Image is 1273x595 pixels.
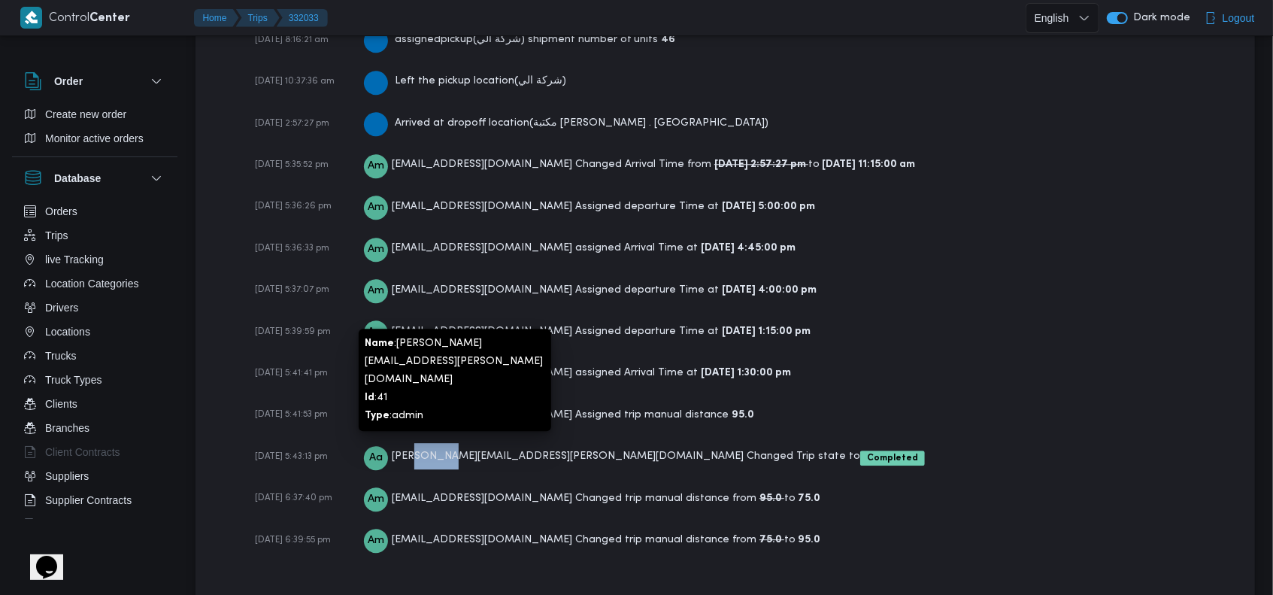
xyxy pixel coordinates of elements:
b: [DATE] 4:00:00 pm [722,285,817,295]
span: Branches [45,419,89,437]
span: [EMAIL_ADDRESS][DOMAIN_NAME] [392,243,572,253]
span: Am [368,529,384,553]
button: Orders [18,199,171,223]
h3: Order [54,72,83,90]
span: [DATE] 5:35:52 pm [255,160,329,169]
span: [EMAIL_ADDRESS][DOMAIN_NAME] [392,535,572,545]
span: Client Contracts [45,443,120,461]
button: Clients [18,392,171,416]
div: Assigned departure Time at [364,193,815,220]
span: [DATE] 5:36:33 pm [255,244,329,253]
span: Am [368,238,384,262]
span: [DATE] 5:37:07 pm [255,285,329,294]
button: Drivers [18,296,171,320]
b: Completed [867,454,918,463]
b: 46 [661,35,675,44]
span: [DATE] 6:37:40 pm [255,493,332,502]
span: [DATE] 5:41:41 pm [255,369,328,378]
button: Order [24,72,165,90]
div: Ahmed.adel@illa.com.eg [364,446,388,470]
b: [DATE] 4:45:00 pm [701,243,796,253]
span: Truck Types [45,371,102,389]
span: Completed [860,451,925,466]
span: [EMAIL_ADDRESS][DOMAIN_NAME] [392,202,572,211]
div: assigned Arrival Time at [364,360,791,386]
b: [DATE] 2:57:27 pm [714,159,808,169]
button: Home [194,9,239,27]
div: Database [12,199,177,525]
b: [DATE] 1:30:00 pm [701,368,791,378]
span: Create new order [45,105,126,123]
span: [EMAIL_ADDRESS][DOMAIN_NAME] [392,493,572,503]
span: Trips [45,226,68,244]
span: [DATE] 2:57:27 pm [255,119,329,128]
span: Locations [45,323,90,341]
span: Suppliers [45,467,89,485]
span: [EMAIL_ADDRESS][DOMAIN_NAME] [392,285,572,295]
img: X8yXhbKr1z7QwAAAABJRU5ErkJggg== [20,7,42,29]
div: Assem.mohamed@illa.com.eg [364,320,388,345]
span: [DATE] 6:39:55 pm [255,536,331,545]
div: Assem.mohamed@illa.com.eg [364,529,388,553]
button: Logout [1199,3,1261,33]
span: : [PERSON_NAME][EMAIL_ADDRESS][PERSON_NAME][DOMAIN_NAME] [365,338,543,384]
div: Order [12,102,177,156]
b: [DATE] 11:15:00 am [820,159,915,169]
div: Changed trip manual distance from to [364,527,820,553]
b: 95.0 [732,410,754,420]
span: Supplier Contracts [45,491,132,509]
b: 95.0 [796,535,820,545]
span: Am [368,154,384,178]
span: Am [368,279,384,303]
button: Locations [18,320,171,344]
span: [EMAIL_ADDRESS][DOMAIN_NAME] [392,326,572,336]
div: Changed Trip state to [364,443,925,469]
div: Arrived at dropoff location ( مكتبة [PERSON_NAME] . [GEOGRAPHIC_DATA] ) [364,110,768,136]
button: Trucks [18,344,171,368]
button: Client Contracts [18,440,171,464]
span: [DATE] 5:36:26 pm [255,202,332,211]
button: Trips [236,9,280,27]
b: Id [365,393,374,402]
div: Changed trip manual distance from to [364,485,820,512]
span: Monitor active orders [45,129,144,147]
button: Truck Types [18,368,171,392]
span: [DATE] 8:16:21 am [255,35,329,44]
span: [DATE] 5:39:59 pm [255,327,331,336]
div: Assem.mohamed@illa.com.eg [364,196,388,220]
button: Supplier Contracts [18,488,171,512]
button: Branches [18,416,171,440]
div: Assem.mohamed@illa.com.eg [364,279,388,303]
span: [PERSON_NAME][EMAIL_ADDRESS][PERSON_NAME][DOMAIN_NAME] [392,451,744,461]
span: [EMAIL_ADDRESS][DOMAIN_NAME] [392,159,572,169]
b: 75.0 [796,493,820,503]
button: Monitor active orders [18,126,171,150]
b: 75.0 [759,535,784,545]
span: [DATE] 5:41:53 pm [255,410,328,419]
span: Clients [45,395,77,413]
span: Am [368,320,384,345]
div: Assigned departure Time at [364,318,811,345]
span: Logout [1223,9,1255,27]
button: Database [24,169,165,187]
b: 95.0 [759,493,784,503]
span: Orders [45,202,77,220]
iframe: chat widget [15,535,63,580]
span: Devices [45,515,83,533]
div: assigned Arrival Time at [364,235,796,261]
button: Trips [18,223,171,247]
div: Changed Arrival Time from to [364,151,915,178]
div: assigned pickup ( شركة الي ) shipment number of units [364,26,675,53]
button: Suppliers [18,464,171,488]
b: Type [365,411,389,420]
b: [DATE] 5:00:00 pm [722,202,815,211]
div: Assem.mohamed@illa.com.eg [364,487,388,512]
span: Aa [369,446,383,470]
b: [DATE] 1:15:00 pm [722,326,811,336]
button: 332033 [277,9,328,27]
b: Name [365,338,394,348]
span: [DATE] 5:43:13 pm [255,452,328,461]
button: live Tracking [18,247,171,272]
span: live Tracking [45,250,104,269]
